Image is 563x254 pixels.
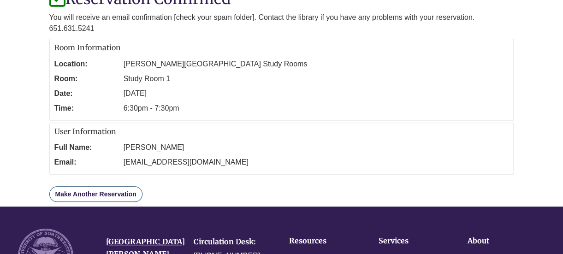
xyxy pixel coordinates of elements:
[54,57,119,71] dt: Location:
[54,71,119,86] dt: Room:
[49,186,142,202] a: Make Another Reservation
[194,238,268,246] h4: Circulation Desk:
[54,140,119,155] dt: Full Name:
[49,12,514,34] p: You will receive an email confirmation [check your spam folder]. Contact the library if you have ...
[124,71,509,86] dd: Study Room 1
[54,155,119,170] dt: Email:
[124,86,509,101] dd: [DATE]
[54,86,119,101] dt: Date:
[106,237,185,246] a: [GEOGRAPHIC_DATA]
[289,237,350,245] h4: Resources
[54,101,119,116] dt: Time:
[124,140,509,155] dd: [PERSON_NAME]
[124,57,509,71] dd: [PERSON_NAME][GEOGRAPHIC_DATA] Study Rooms
[468,237,528,245] h4: About
[124,101,509,116] dd: 6:30pm - 7:30pm
[124,155,509,170] dd: [EMAIL_ADDRESS][DOMAIN_NAME]
[54,128,509,136] h2: User Information
[54,44,509,52] h2: Room Information
[378,237,439,245] h4: Services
